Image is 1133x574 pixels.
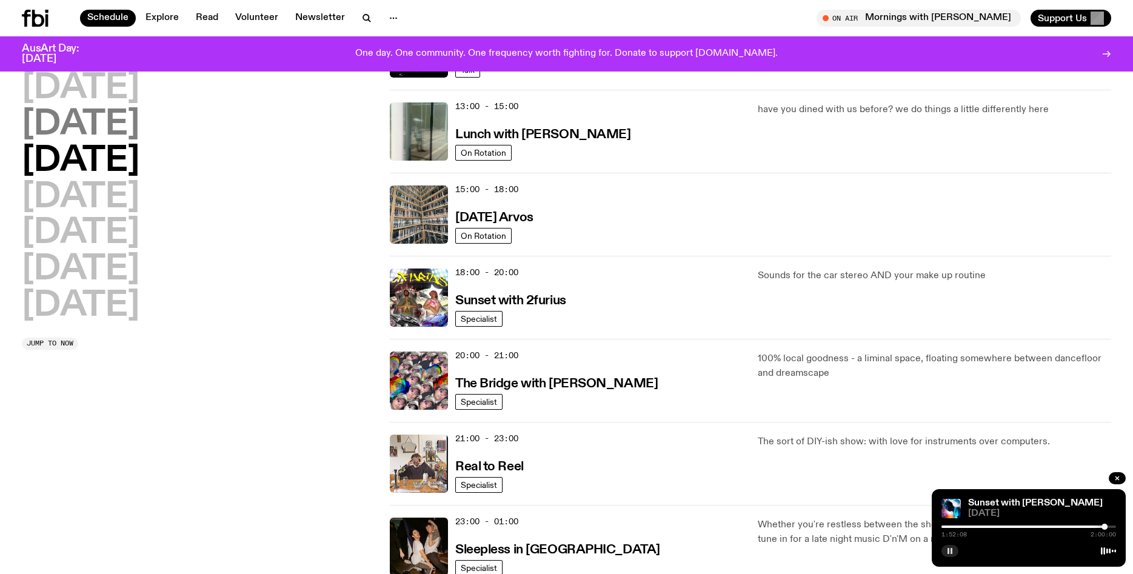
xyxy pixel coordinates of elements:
a: On Rotation [455,145,512,161]
span: 18:00 - 20:00 [455,267,518,278]
a: Explore [138,10,186,27]
h3: The Bridge with [PERSON_NAME] [455,378,658,390]
a: Read [189,10,226,27]
a: [DATE] Arvos [455,209,533,224]
button: Support Us [1031,10,1111,27]
span: 15:00 - 18:00 [455,184,518,195]
h3: Sunset with 2furius [455,295,566,307]
button: [DATE] [22,181,139,215]
button: [DATE] [22,144,139,178]
h3: AusArt Day: [DATE] [22,44,99,64]
img: In the style of cheesy 2000s hip hop mixtapes - Mateo on the left has his hands clapsed in prayer... [390,269,448,327]
span: 20:00 - 21:00 [455,350,518,361]
a: Sunset with 2furius [455,292,566,307]
a: Lunch with [PERSON_NAME] [455,126,630,141]
button: On AirMornings with [PERSON_NAME] [817,10,1021,27]
a: Sunset with [PERSON_NAME] [968,498,1103,508]
span: Specialist [461,397,497,406]
span: Support Us [1038,13,1087,24]
h3: Real to Reel [455,461,524,473]
a: Sleepless in [GEOGRAPHIC_DATA] [455,541,660,556]
span: On Rotation [461,148,506,157]
button: [DATE] [22,72,139,105]
p: The sort of DIY-ish show: with love for instruments over computers. [758,435,1111,449]
a: Volunteer [228,10,286,27]
span: 21:00 - 23:00 [455,433,518,444]
a: Specialist [455,311,503,327]
p: Sounds for the car stereo AND your make up routine [758,269,1111,283]
span: 2:00:00 [1091,532,1116,538]
a: Schedule [80,10,136,27]
a: Newsletter [288,10,352,27]
h3: Sleepless in [GEOGRAPHIC_DATA] [455,544,660,556]
img: A corner shot of the fbi music library [390,185,448,244]
button: [DATE] [22,108,139,142]
button: Jump to now [22,338,78,350]
span: 1:52:08 [941,532,967,538]
button: [DATE] [22,289,139,323]
a: The Bridge with [PERSON_NAME] [455,375,658,390]
a: On Rotation [455,228,512,244]
span: Jump to now [27,340,73,347]
img: Jasper Craig Adams holds a vintage camera to his eye, obscuring his face. He is wearing a grey ju... [390,435,448,493]
span: 13:00 - 15:00 [455,101,518,112]
span: On Rotation [461,231,506,240]
a: Specialist [455,394,503,410]
button: [DATE] [22,216,139,250]
p: have you dined with us before? we do things a little differently here [758,102,1111,117]
span: Specialist [461,563,497,572]
span: 23:00 - 01:00 [455,516,518,527]
h3: [DATE] Arvos [455,212,533,224]
h3: Lunch with [PERSON_NAME] [455,128,630,141]
img: Simon Caldwell stands side on, looking downwards. He has headphones on. Behind him is a brightly ... [941,499,961,518]
a: Specialist [455,477,503,493]
button: [DATE] [22,253,139,287]
p: Whether you're restless between the sheets or down with the mid-week blues, tune in for a late ni... [758,518,1111,547]
span: Specialist [461,314,497,323]
p: 100% local goodness - a liminal space, floating somewhere between dancefloor and dreamscape [758,352,1111,381]
span: Specialist [461,480,497,489]
a: Real to Reel [455,458,524,473]
p: One day. One community. One frequency worth fighting for. Donate to support [DOMAIN_NAME]. [355,48,778,59]
span: [DATE] [968,509,1116,518]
